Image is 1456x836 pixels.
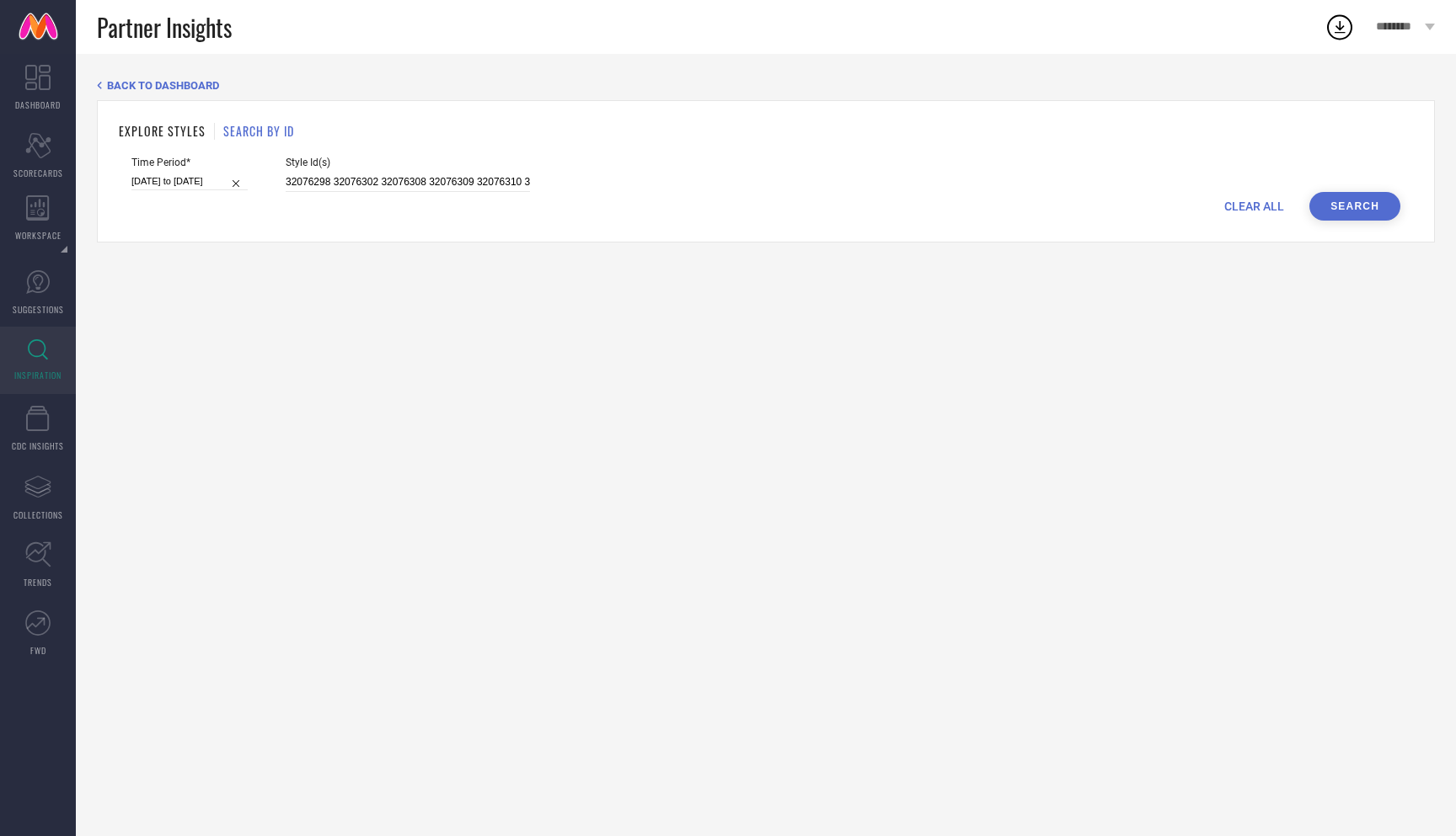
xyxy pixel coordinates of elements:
[131,157,248,168] span: Time Period*
[131,173,248,190] input: Select time period
[15,229,62,242] span: WORKSPACE
[107,79,219,92] span: BACK TO DASHBOARD
[223,122,294,140] h1: SEARCH BY ID
[1309,192,1400,221] button: Search
[24,576,52,588] span: TRENDS
[286,173,530,192] input: Enter comma separated style ids e.g. 12345, 67890
[97,10,232,45] span: Partner Insights
[1224,200,1284,213] span: CLEAR ALL
[119,122,206,140] h1: EXPLORE STYLES
[14,369,62,381] span: INSPIRATION
[286,157,530,168] span: Style Id(s)
[12,439,64,452] span: CDC INSIGHTS
[15,99,61,111] span: DASHBOARD
[97,79,1435,92] div: Back TO Dashboard
[30,644,46,657] span: FWD
[13,167,63,179] span: SCORECARDS
[1325,12,1355,42] div: Open download list
[13,509,63,521] span: COLLECTIONS
[13,303,64,316] span: SUGGESTIONS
